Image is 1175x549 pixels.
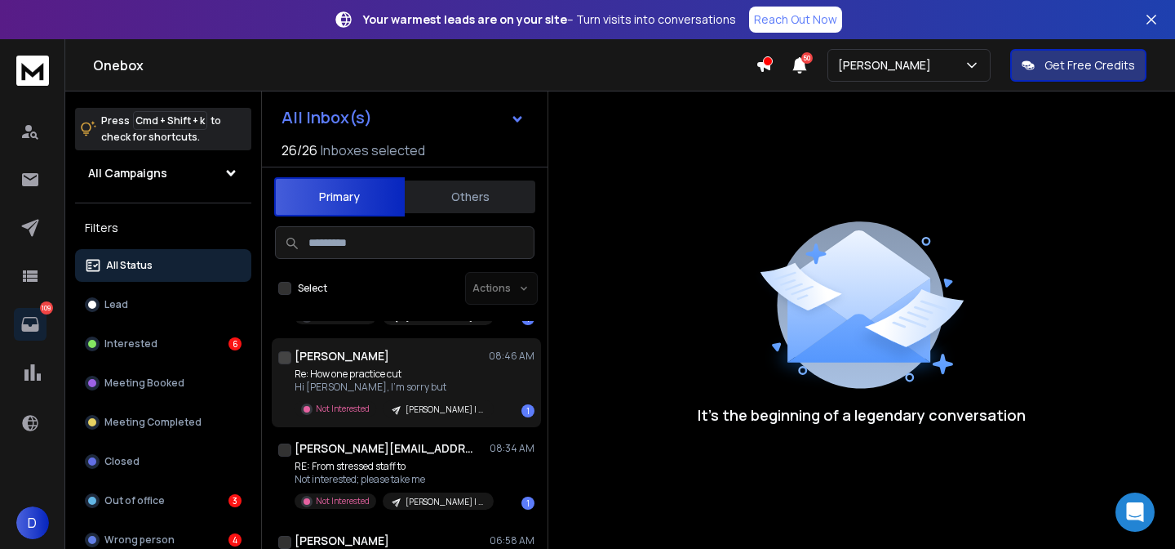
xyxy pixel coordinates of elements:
div: Open Intercom Messenger [1115,493,1155,532]
p: Not interested; please take me [295,473,490,486]
span: Cmd + Shift + k [133,111,207,130]
p: 109 [40,301,53,315]
button: Out of office3 [75,484,251,517]
button: Meeting Booked [75,367,251,399]
p: Press to check for shortcuts. [101,113,221,145]
div: 1 [521,497,534,510]
h1: [PERSON_NAME] [295,533,389,549]
h1: [PERSON_NAME] [295,348,389,364]
p: Lead [104,298,128,311]
p: 06:58 AM [490,534,534,547]
a: 109 [14,308,47,341]
p: Re: How one practice cut [295,368,490,381]
p: [PERSON_NAME] [838,57,938,74]
p: [PERSON_NAME] | [GEOGRAPHIC_DATA] [406,496,484,508]
img: logo [16,56,49,86]
p: All Status [106,259,153,272]
div: 1 [521,404,534,417]
p: 08:46 AM [489,350,534,363]
strong: Your warmest leads are on your site [363,11,567,27]
button: All Campaigns [75,157,251,190]
button: Primary [274,177,405,216]
button: Meeting Completed [75,406,251,439]
button: Get Free Credits [1010,49,1146,82]
p: Out of office [104,494,165,507]
a: Reach Out Now [749,7,842,33]
p: 08:34 AM [490,442,534,455]
p: Get Free Credits [1044,57,1135,74]
div: 6 [228,337,242,350]
p: Hi [PERSON_NAME], I'm sorry but [295,381,490,394]
p: Wrong person [104,533,175,547]
button: All Status [75,249,251,282]
p: Meeting Booked [104,377,184,390]
h1: Onebox [93,56,756,75]
p: RE: From stressed staff to [295,460,490,473]
p: Closed [104,455,140,468]
span: 50 [801,52,813,64]
div: 4 [228,533,242,547]
h1: [PERSON_NAME][EMAIL_ADDRESS][DOMAIN_NAME] [295,440,474,457]
p: – Turn visits into conversations [363,11,736,28]
p: Reach Out Now [754,11,837,28]
button: Others [405,179,535,215]
p: [PERSON_NAME] | [GEOGRAPHIC_DATA] [406,404,484,416]
h1: All Campaigns [88,165,167,181]
button: Closed [75,445,251,478]
h1: All Inbox(s) [282,109,372,126]
label: Select [298,282,327,295]
p: It’s the beginning of a legendary conversation [698,404,1026,426]
p: Not Interested [316,403,370,415]
span: 26 / 26 [282,141,317,160]
h3: Filters [75,216,251,239]
button: D [16,507,49,539]
button: Lead [75,288,251,321]
button: All Inbox(s) [268,101,538,134]
p: Interested [104,337,157,350]
h3: Inboxes selected [321,141,425,160]
div: 3 [228,494,242,507]
p: Not Interested [316,495,370,507]
p: Meeting Completed [104,416,202,429]
button: Interested6 [75,328,251,360]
